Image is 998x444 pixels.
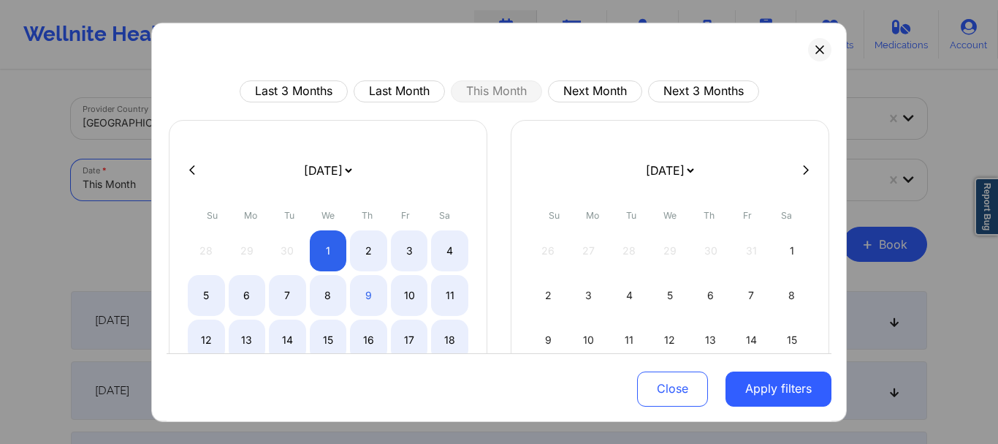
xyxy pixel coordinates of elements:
abbr: Monday [586,209,599,220]
button: Next 3 Months [648,80,759,102]
abbr: Wednesday [321,209,335,220]
div: Wed Oct 01 2025 [310,230,347,271]
div: Sat Oct 04 2025 [431,230,468,271]
abbr: Saturday [781,209,792,220]
div: Mon Nov 10 2025 [571,319,608,360]
abbr: Saturday [439,209,450,220]
div: Wed Oct 08 2025 [310,274,347,315]
abbr: Wednesday [663,209,677,220]
div: Wed Nov 05 2025 [652,274,689,315]
div: Sun Nov 02 2025 [530,274,567,315]
div: Thu Oct 02 2025 [350,230,387,271]
abbr: Sunday [549,209,560,220]
div: Tue Nov 04 2025 [611,274,648,315]
div: Wed Oct 15 2025 [310,319,347,360]
div: Thu Nov 13 2025 [692,319,729,360]
abbr: Thursday [704,209,715,220]
div: Mon Nov 03 2025 [571,274,608,315]
div: Sun Oct 05 2025 [188,274,225,315]
div: Fri Oct 03 2025 [391,230,428,271]
div: Sat Nov 01 2025 [773,230,810,271]
abbr: Friday [743,209,752,220]
div: Mon Oct 06 2025 [229,274,266,315]
button: Close [637,372,708,407]
div: Sat Oct 11 2025 [431,274,468,315]
div: Sun Nov 09 2025 [530,319,567,360]
button: Last 3 Months [240,80,348,102]
div: Thu Oct 16 2025 [350,319,387,360]
abbr: Tuesday [284,209,294,220]
div: Fri Nov 14 2025 [733,319,770,360]
div: Mon Oct 13 2025 [229,319,266,360]
div: Fri Nov 07 2025 [733,274,770,315]
div: Sat Nov 08 2025 [773,274,810,315]
div: Tue Oct 14 2025 [269,319,306,360]
div: Tue Oct 07 2025 [269,274,306,315]
abbr: Monday [244,209,257,220]
div: Thu Nov 06 2025 [692,274,729,315]
div: Sat Oct 18 2025 [431,319,468,360]
div: Thu Oct 09 2025 [350,274,387,315]
div: Wed Nov 12 2025 [652,319,689,360]
abbr: Tuesday [626,209,636,220]
abbr: Friday [401,209,410,220]
div: Tue Nov 11 2025 [611,319,648,360]
button: Last Month [354,80,445,102]
div: Sat Nov 15 2025 [773,319,810,360]
button: This Month [451,80,542,102]
button: Apply filters [725,372,831,407]
div: Sun Oct 12 2025 [188,319,225,360]
div: Fri Oct 10 2025 [391,274,428,315]
div: Fri Oct 17 2025 [391,319,428,360]
abbr: Thursday [362,209,373,220]
button: Next Month [548,80,642,102]
abbr: Sunday [207,209,218,220]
